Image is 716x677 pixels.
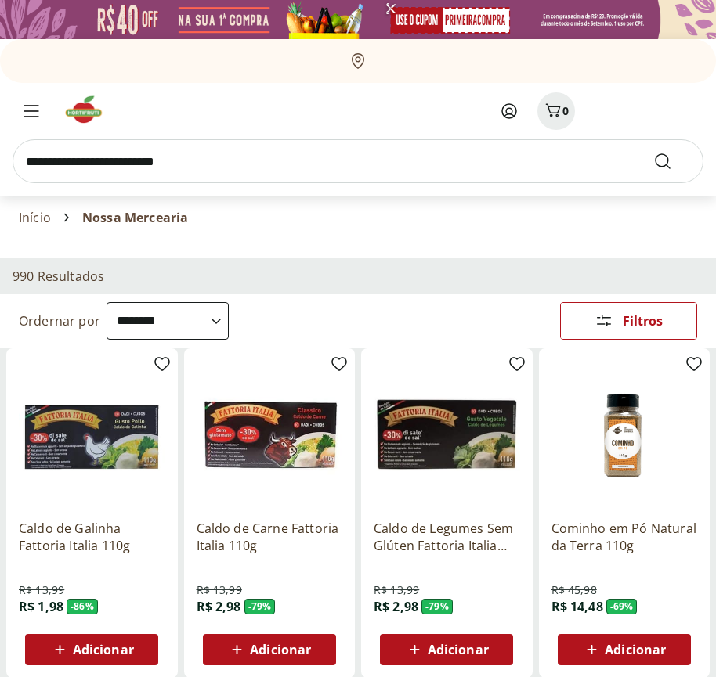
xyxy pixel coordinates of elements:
button: Menu [13,92,50,130]
button: Carrinho [537,92,575,130]
span: Adicionar [73,643,134,656]
span: R$ 14,48 [551,598,603,615]
button: Adicionar [380,634,513,665]
svg: Abrir Filtros [595,311,613,330]
span: Filtros [623,315,663,327]
h2: 990 Resultados [13,268,104,285]
span: R$ 2,98 [197,598,241,615]
button: Adicionar [558,634,691,665]
a: Caldo de Galinha Fattoria Italia 110g [19,520,165,554]
span: - 79 % [421,599,453,614]
span: - 79 % [244,599,276,614]
span: R$ 2,98 [374,598,418,615]
a: Início [19,211,51,225]
span: Adicionar [428,643,489,656]
span: R$ 13,99 [197,582,242,598]
img: Caldo de Legumes Sem Glúten Fattoria Italia 110g [374,361,520,507]
img: Cominho em Pó Natural da Terra 110g [551,361,698,507]
span: R$ 13,99 [19,582,64,598]
a: Cominho em Pó Natural da Terra 110g [551,520,698,554]
button: Adicionar [203,634,336,665]
button: Adicionar [25,634,158,665]
span: - 69 % [606,599,638,614]
input: search [13,139,703,183]
button: Submit Search [653,152,691,171]
span: 0 [562,103,569,118]
span: R$ 13,99 [374,582,419,598]
span: R$ 1,98 [19,598,63,615]
span: - 86 % [67,599,98,614]
span: Nossa Mercearia [82,211,188,225]
a: Caldo de Carne Fattoria Italia 110g [197,520,343,554]
span: Adicionar [250,643,311,656]
img: Caldo de Carne Fattoria Italia 110g [197,361,343,507]
img: Hortifruti [63,94,115,125]
span: Adicionar [605,643,666,656]
a: Caldo de Legumes Sem Glúten Fattoria Italia 110g [374,520,520,554]
button: Filtros [560,302,697,340]
label: Ordernar por [19,312,100,329]
span: R$ 45,98 [551,582,597,598]
img: Caldo de Galinha Fattoria Italia 110g [19,361,165,507]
